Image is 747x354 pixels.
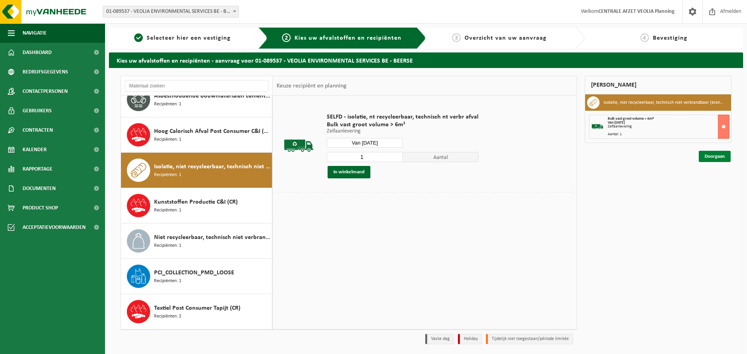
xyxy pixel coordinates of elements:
span: Recipiënten: 1 [154,136,181,143]
span: PCI_COLLECTION_PMD_LOOSE [154,268,234,277]
span: Recipiënten: 1 [154,101,181,108]
span: Dashboard [23,43,52,62]
span: Niet recycleerbaar, technisch niet verbrandbaar afval (brandbaar) [154,233,270,242]
div: Aantal: 1 [608,133,729,136]
span: Kies uw afvalstoffen en recipiënten [295,35,402,41]
button: In winkelmand [328,166,370,178]
span: Recipiënten: 1 [154,171,181,179]
button: PCI_COLLECTION_PMD_LOOSE Recipiënten: 1 [121,259,272,294]
span: 2 [282,33,291,42]
strong: Van [DATE] [608,120,625,125]
span: Navigatie [23,23,47,43]
p: Zelfaanlevering [327,129,479,134]
li: Holiday [458,334,482,344]
div: Zelfaanlevering [608,125,729,129]
span: Overzicht van uw aanvraag [465,35,547,41]
span: Bevestiging [653,35,687,41]
span: Bedrijfsgegevens [23,62,68,82]
span: 1 [134,33,143,42]
span: 01-089537 - VEOLIA ENVIRONMENTAL SERVICES BE - BEERSE [103,6,239,17]
span: Documenten [23,179,56,198]
button: Textiel Post Consumer Tapijt (CR) Recipiënten: 2 [121,294,272,329]
button: Isolatie, niet recycleerbaar, technisch niet verbrandbaar (brandbaar) Recipiënten: 1 [121,153,272,188]
span: Product Shop [23,198,58,218]
span: Bulk vast groot volume > 6m³ [608,117,654,121]
span: Asbesthoudende bouwmaterialen cementgebonden met isolatie(hechtgebonden) [154,91,270,101]
button: Niet recycleerbaar, technisch niet verbrandbaar afval (brandbaar) Recipiënten: 1 [121,223,272,259]
a: 1Selecteer hier een vestiging [113,33,252,43]
span: Recipiënten: 1 [154,277,181,285]
span: Recipiënten: 1 [154,207,181,214]
input: Materiaal zoeken [125,80,268,92]
span: Kalender [23,140,47,159]
span: SELFD - isolatie, nt recycleerbaar, technisch nt verbr afval [327,113,479,121]
span: 4 [640,33,649,42]
h3: Isolatie, niet recycleerbaar, technisch niet verbrandbaar (brandbaar) [603,96,726,109]
span: Rapportage [23,159,53,179]
span: Kunststoffen Productie C&I (CR) [154,197,238,207]
li: Vaste dag [425,334,454,344]
span: Textiel Post Consumer Tapijt (CR) [154,303,240,313]
strong: CENTRALE AFZET VEOLIA Planning [598,9,675,14]
div: [PERSON_NAME] [585,76,732,94]
span: Contactpersonen [23,82,68,101]
span: Acceptatievoorwaarden [23,218,86,237]
li: Tijdelijk niet toegestaan/période limitée [486,334,573,344]
a: Doorgaan [699,151,731,162]
span: Aantal [403,152,479,162]
span: Contracten [23,120,53,140]
span: 3 [452,33,461,42]
h2: Kies uw afvalstoffen en recipiënten - aanvraag voor 01-089537 - VEOLIA ENVIRONMENTAL SERVICES BE ... [109,52,743,68]
span: Bulk vast groot volume > 6m³ [327,121,479,129]
div: Keuze recipiënt en planning [273,76,351,96]
button: Asbesthoudende bouwmaterialen cementgebonden met isolatie(hechtgebonden) Recipiënten: 1 [121,82,272,117]
span: Hoog Calorisch Afval Post Consumer C&I (CR) [154,127,270,136]
button: Hoog Calorisch Afval Post Consumer C&I (CR) Recipiënten: 1 [121,117,272,153]
button: Kunststoffen Productie C&I (CR) Recipiënten: 1 [121,188,272,223]
span: Gebruikers [23,101,52,120]
span: Isolatie, niet recycleerbaar, technisch niet verbrandbaar (brandbaar) [154,162,270,171]
span: Recipiënten: 1 [154,242,181,249]
span: 01-089537 - VEOLIA ENVIRONMENTAL SERVICES BE - BEERSE [103,6,238,17]
span: Selecteer hier een vestiging [147,35,231,41]
input: Selecteer datum [327,138,403,148]
span: Recipiënten: 2 [154,313,181,320]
